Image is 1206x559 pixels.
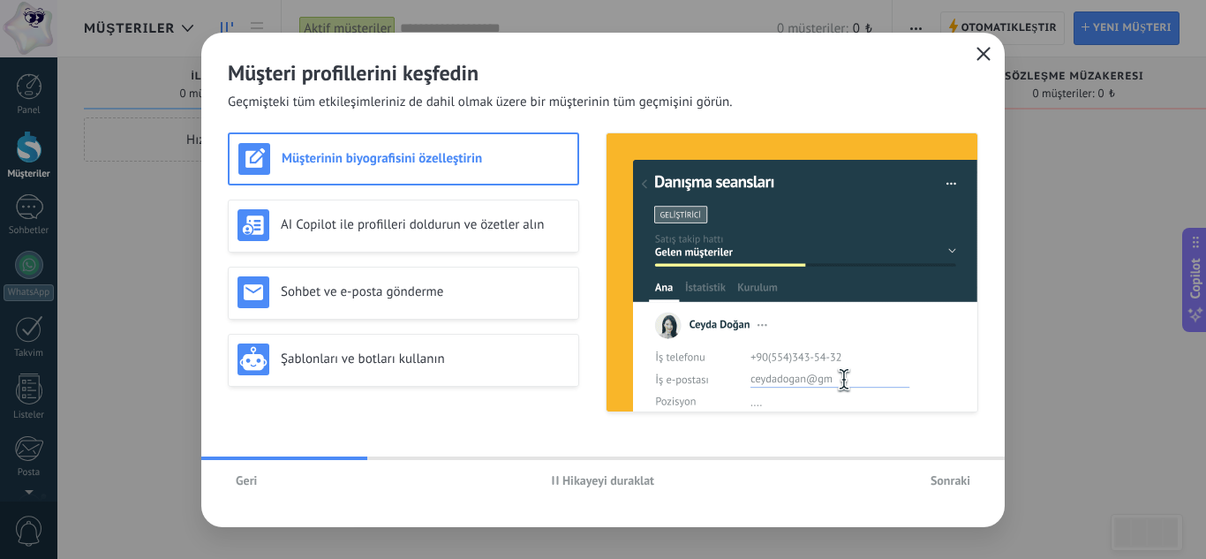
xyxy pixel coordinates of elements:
[282,150,569,167] h3: Müşterinin biyografisini özelleştirin
[923,467,978,494] button: Sonraki
[228,467,265,494] button: Geri
[544,467,662,494] button: Hikayeyi duraklat
[562,474,654,487] span: Hikayeyi duraklat
[281,351,569,367] h3: Şablonları ve botları kullanın
[931,474,970,487] span: Sonraki
[228,94,733,111] span: Geçmişteki tüm etkileşimleriniz de dahil olmak üzere bir müşterinin tüm geçmişini görün.
[228,59,978,87] h2: Müşteri profillerini keşfedin
[281,216,569,233] h3: AI Copilot ile profilleri doldurun ve özetler alın
[281,283,569,300] h3: Sohbet ve e-posta gönderme
[236,474,257,487] span: Geri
